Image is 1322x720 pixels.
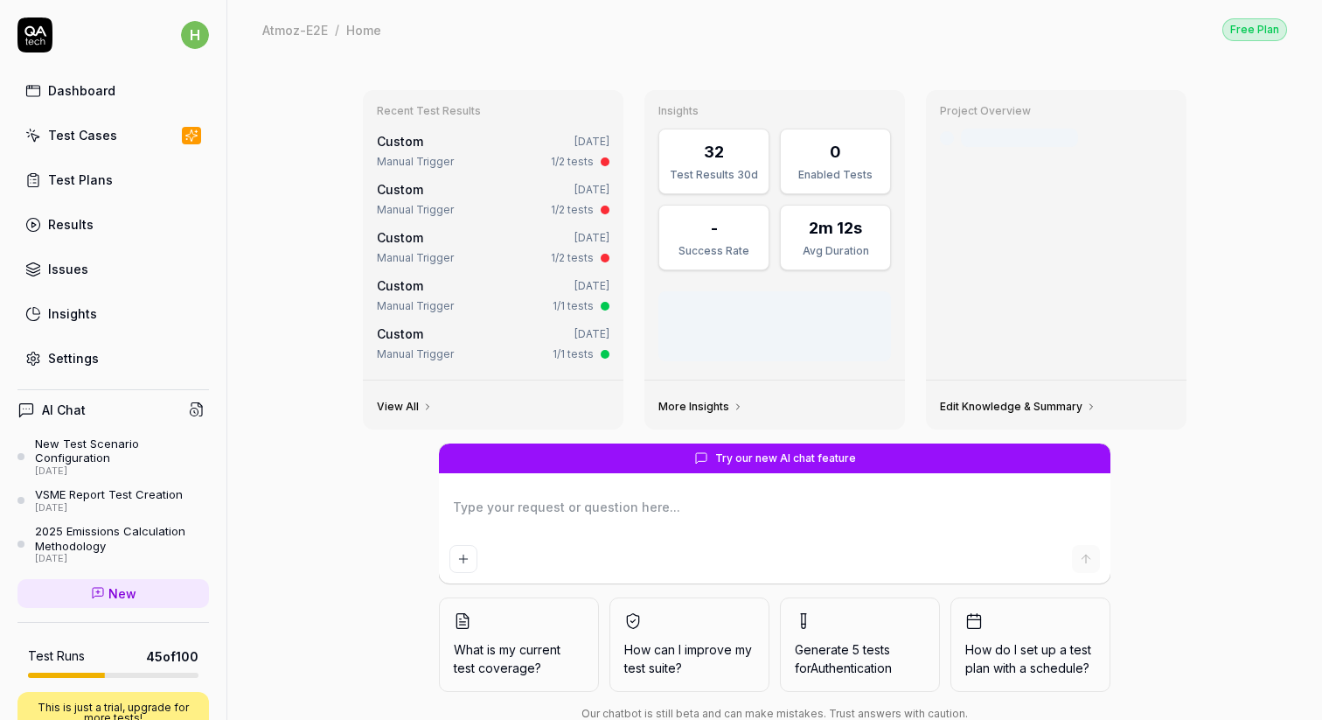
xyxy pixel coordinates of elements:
div: 1/2 tests [551,250,594,266]
a: 2025 Emissions Calculation Methodology[DATE] [17,524,209,564]
time: [DATE] [574,231,609,244]
button: h [181,17,209,52]
span: 45 of 100 [146,647,198,666]
time: [DATE] [574,135,609,148]
div: Insights [48,304,97,323]
button: What is my current test coverage? [439,598,599,692]
button: Free Plan [1222,17,1287,41]
div: 1/1 tests [553,298,594,314]
a: Test Cases [17,118,209,152]
button: Add attachment [449,545,477,573]
div: Test Plans [48,171,113,189]
div: Test Cases [48,126,117,144]
div: 2m 12s [809,216,862,240]
div: Test Results 30d [670,167,758,183]
div: Issues [48,260,88,278]
a: Custom[DATE]Manual Trigger1/2 tests [373,225,613,269]
div: 1/2 tests [551,154,594,170]
div: Free Plan [1222,18,1287,41]
button: How do I set up a test plan with a schedule? [950,598,1110,692]
div: Home [346,21,381,38]
h3: Recent Test Results [377,104,609,118]
span: h [181,21,209,49]
span: Try our new AI chat feature [715,451,856,466]
span: Custom [377,278,423,293]
a: Custom[DATE]Manual Trigger1/2 tests [373,177,613,221]
div: Results [48,215,94,234]
div: Manual Trigger [377,154,454,170]
span: What is my current test coverage? [454,640,584,677]
a: Issues [17,252,209,286]
h3: Project Overview [940,104,1172,118]
span: How do I set up a test plan with a schedule? [965,640,1096,677]
h4: AI Chat [42,401,86,419]
div: [DATE] [35,553,209,565]
div: Manual Trigger [377,250,454,266]
time: [DATE] [574,327,609,340]
a: Custom[DATE]Manual Trigger1/2 tests [373,129,613,173]
div: Success Rate [670,243,758,259]
div: Atmoz-E2E [262,21,328,38]
a: Edit Knowledge & Summary [940,400,1096,414]
div: [DATE] [35,502,183,514]
a: Insights [17,297,209,331]
button: How can I improve my test suite? [609,598,769,692]
a: More Insights [658,400,743,414]
div: Manual Trigger [377,202,454,218]
div: 2025 Emissions Calculation Methodology [35,524,209,553]
div: / [335,21,339,38]
h5: Test Runs [28,648,85,664]
time: [DATE] [574,183,609,196]
div: Dashboard [48,81,115,100]
a: New Test Scenario Configuration[DATE] [17,437,209,477]
div: Settings [48,349,99,367]
a: Settings [17,341,209,375]
span: How can I improve my test suite? [624,640,755,677]
div: Manual Trigger [377,346,454,362]
div: 0 [830,140,841,164]
a: New [17,579,209,608]
div: [DATE] [35,465,209,478]
div: Avg Duration [791,243,880,259]
button: Generate 5 tests forAuthentication [780,598,940,692]
div: New Test Scenario Configuration [35,437,209,465]
div: 1/2 tests [551,202,594,218]
div: 32 [704,140,724,164]
span: Custom [377,326,423,341]
h3: Insights [658,104,891,118]
a: Custom[DATE]Manual Trigger1/1 tests [373,321,613,366]
time: [DATE] [574,279,609,292]
div: Manual Trigger [377,298,454,314]
a: Results [17,207,209,241]
a: View All [377,400,433,414]
span: Generate 5 tests for Authentication [795,642,892,675]
a: Test Plans [17,163,209,197]
a: Dashboard [17,73,209,108]
a: VSME Report Test Creation[DATE] [17,487,209,514]
div: Enabled Tests [791,167,880,183]
a: Custom[DATE]Manual Trigger1/1 tests [373,273,613,318]
span: Custom [377,230,423,245]
div: Last crawled [DATE] [961,129,1078,147]
div: VSME Report Test Creation [35,487,183,501]
span: Custom [377,134,423,149]
div: 1/1 tests [553,346,594,362]
span: Custom [377,182,423,197]
div: - [711,216,718,240]
span: New [108,584,136,603]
